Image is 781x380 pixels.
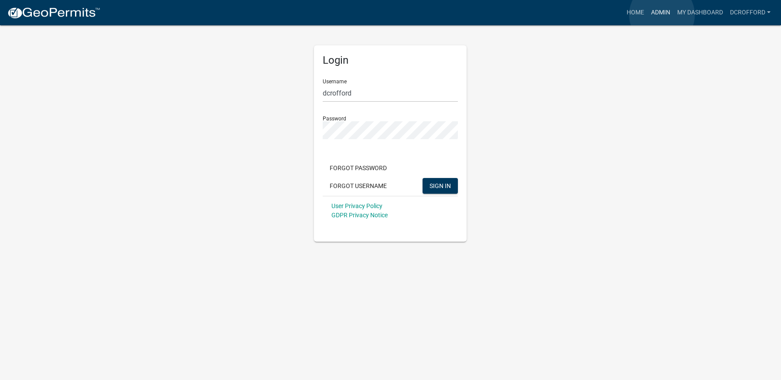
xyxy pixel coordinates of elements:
a: Admin [648,4,674,21]
a: dcrofford [726,4,774,21]
h5: Login [323,54,458,67]
button: SIGN IN [423,178,458,194]
span: SIGN IN [430,182,451,189]
button: Forgot Username [323,178,394,194]
button: Forgot Password [323,160,394,176]
a: GDPR Privacy Notice [331,212,388,219]
a: My Dashboard [674,4,726,21]
a: User Privacy Policy [331,202,382,209]
a: Home [623,4,648,21]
